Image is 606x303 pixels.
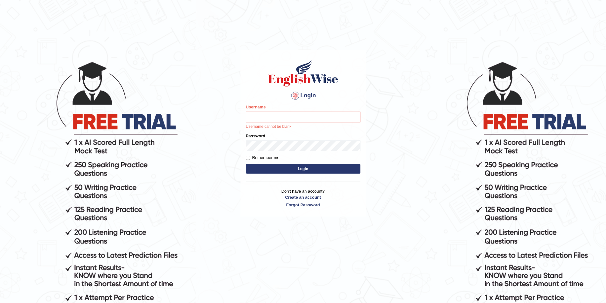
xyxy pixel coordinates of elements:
[246,104,266,110] label: Username
[246,194,360,200] a: Create an account
[246,133,265,139] label: Password
[267,59,339,87] img: Logo of English Wise sign in for intelligent practice with AI
[246,156,250,160] input: Remember me
[246,202,360,208] a: Forgot Password
[246,164,360,174] button: Login
[246,91,360,101] h4: Login
[246,188,360,208] p: Don't have an account?
[246,155,280,161] label: Remember me
[246,124,360,130] p: Username cannot be blank.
